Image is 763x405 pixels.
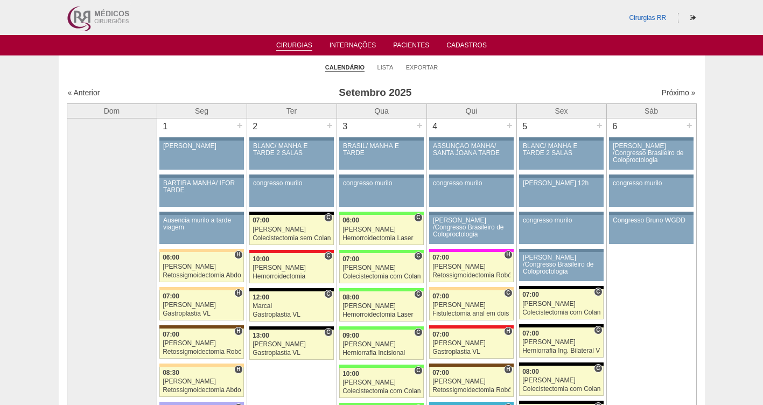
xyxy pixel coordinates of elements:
a: ASSUNÇÃO MANHÃ/ SANTA JOANA TARDE [429,141,513,170]
div: Retossigmoidectomia Robótica [432,272,510,279]
span: 08:00 [342,294,359,301]
th: Qui [426,103,516,118]
div: Key: Bartira [159,249,243,252]
span: Consultório [414,252,422,260]
div: Colecistectomia com Colangiografia VL [342,388,421,395]
div: Key: Blanc [519,401,603,404]
div: BLANC/ MANHÃ E TARDE 2 SALAS [523,143,600,157]
span: 06:00 [342,217,359,224]
span: 07:00 [432,254,449,261]
div: Gastroplastia VL [432,348,510,355]
span: 06:00 [163,254,179,261]
div: [PERSON_NAME] [253,226,331,233]
div: [PERSON_NAME] [432,263,510,270]
div: Key: Blanc [519,324,603,327]
div: Key: Santa Joana [159,325,243,329]
div: + [685,118,694,132]
a: H 07:00 [PERSON_NAME] Gastroplastia VL [159,290,243,320]
a: Internações [330,41,376,52]
div: [PERSON_NAME] [163,378,241,385]
div: [PERSON_NAME] [522,301,600,308]
a: C 10:00 [PERSON_NAME] Colecistectomia com Colangiografia VL [339,368,423,398]
div: Key: Aviso [159,174,243,178]
a: congresso murilo [339,178,423,207]
a: Cirurgias RR [629,14,666,22]
a: « Anterior [68,88,100,97]
a: congresso murilo [609,178,693,207]
a: [PERSON_NAME] /Congresso Brasileiro de Coloproctologia [609,141,693,170]
div: Key: Brasil [339,326,423,330]
a: BRASIL/ MANHÃ E TARDE [339,141,423,170]
span: Consultório [414,366,422,375]
a: C 08:00 [PERSON_NAME] Colecistectomia com Colangiografia VL [519,366,603,396]
div: Key: Neomater [429,402,513,405]
span: Hospital [504,365,512,374]
a: Calendário [325,64,365,72]
div: Key: Brasil [339,250,423,253]
a: congresso murilo [249,178,333,207]
span: 10:00 [253,255,269,263]
span: 07:00 [342,255,359,263]
a: Lista [377,64,394,71]
div: [PERSON_NAME] [432,340,510,347]
a: BLANC/ MANHÃ E TARDE 2 SALAS [249,141,333,170]
div: Key: Brasil [339,365,423,368]
div: Gastroplastia VL [253,311,331,318]
div: Key: Aviso [609,137,693,141]
span: 09:00 [342,332,359,339]
div: Key: Aviso [159,212,243,215]
i: Sair [690,15,696,21]
div: Gastroplastia VL [163,310,241,317]
div: + [235,118,244,132]
span: Hospital [504,250,512,259]
div: Key: Assunção [429,325,513,329]
div: [PERSON_NAME] [342,379,421,386]
div: Key: Blanc [249,288,333,291]
div: Key: Blanc [249,326,333,330]
div: [PERSON_NAME] [253,341,331,348]
span: 07:00 [522,330,539,337]
div: Key: Aviso [159,137,243,141]
a: H 07:00 [PERSON_NAME] Retossigmoidectomia Robótica [429,367,513,397]
a: H 06:00 [PERSON_NAME] Retossigmoidectomia Abdominal VL [159,252,243,282]
div: Key: Aviso [519,137,603,141]
div: Key: Aviso [429,137,513,141]
a: C 13:00 [PERSON_NAME] Gastroplastia VL [249,330,333,360]
div: [PERSON_NAME] [522,339,600,346]
div: [PERSON_NAME] 12h [523,180,600,187]
span: Consultório [504,289,512,297]
a: [PERSON_NAME] /Congresso Brasileiro de Coloproctologia [519,252,603,281]
th: Sáb [606,103,696,118]
a: C 07:00 [PERSON_NAME] Fistulectomia anal em dois tempos [429,290,513,320]
div: [PERSON_NAME] [342,264,421,271]
div: Key: Aviso [519,212,603,215]
div: 6 [607,118,624,135]
div: 5 [517,118,534,135]
div: Gastroplastia VL [253,350,331,357]
a: Pacientes [393,41,429,52]
div: congresso murilo [433,180,510,187]
a: BARTIRA MANHÃ/ IFOR TARDE [159,178,243,207]
span: 07:00 [432,369,449,376]
div: Colecistectomia com Colangiografia VL [342,273,421,280]
a: Exportar [406,64,438,71]
a: [PERSON_NAME] 12h [519,178,603,207]
a: BLANC/ MANHÃ E TARDE 2 SALAS [519,141,603,170]
div: Key: Aviso [339,174,423,178]
div: [PERSON_NAME] [163,340,241,347]
div: Key: Aviso [519,249,603,252]
div: Key: Brasil [339,212,423,215]
div: Herniorrafia Ing. Bilateral VL [522,347,600,354]
a: Cirurgias [276,41,312,51]
div: Key: Aviso [519,174,603,178]
span: 07:00 [163,331,179,338]
a: congresso murilo [429,178,513,207]
a: Ausencia murilo a tarde viagem [159,215,243,244]
div: [PERSON_NAME] [432,302,510,309]
div: Colecistectomia com Colangiografia VL [522,386,600,393]
div: ASSUNÇÃO MANHÃ/ SANTA JOANA TARDE [433,143,510,157]
a: congresso murilo [519,215,603,244]
div: Key: Aviso [249,137,333,141]
div: Key: Bartira [429,287,513,290]
span: Hospital [234,327,242,336]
